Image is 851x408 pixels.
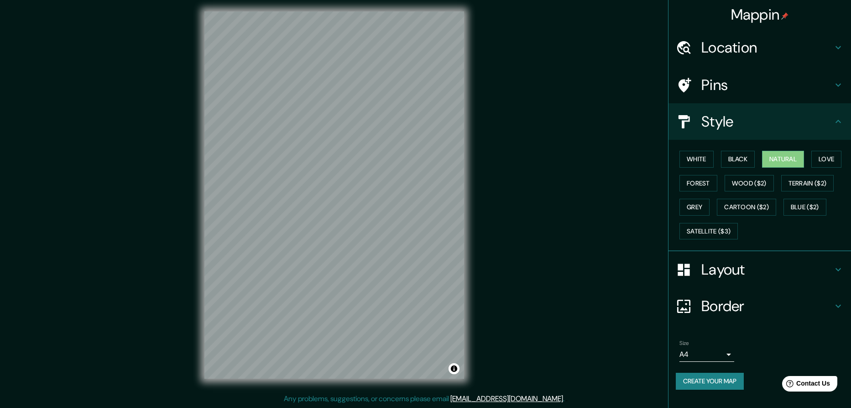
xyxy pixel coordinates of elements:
button: Love [811,151,841,168]
h4: Style [701,112,833,131]
h4: Mappin [731,5,789,24]
canvas: Map [204,11,464,379]
button: White [679,151,714,168]
button: Create your map [676,373,744,390]
div: Location [668,29,851,66]
iframe: Help widget launcher [770,372,841,398]
h4: Location [701,38,833,57]
div: . [564,393,566,404]
button: Black [721,151,755,168]
div: Layout [668,251,851,288]
a: [EMAIL_ADDRESS][DOMAIN_NAME] [450,394,563,403]
button: Blue ($2) [783,199,826,216]
button: Terrain ($2) [781,175,834,192]
div: A4 [679,347,734,362]
div: Border [668,288,851,324]
label: Size [679,339,689,347]
h4: Layout [701,260,833,279]
div: . [566,393,568,404]
button: Grey [679,199,710,216]
div: Style [668,103,851,140]
button: Cartoon ($2) [717,199,776,216]
button: Forest [679,175,717,192]
div: Pins [668,67,851,103]
h4: Border [701,297,833,315]
button: Toggle attribution [449,363,459,374]
button: Satellite ($3) [679,223,738,240]
button: Wood ($2) [725,175,774,192]
button: Natural [762,151,804,168]
p: Any problems, suggestions, or concerns please email . [284,393,564,404]
img: pin-icon.png [781,12,788,20]
h4: Pins [701,76,833,94]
